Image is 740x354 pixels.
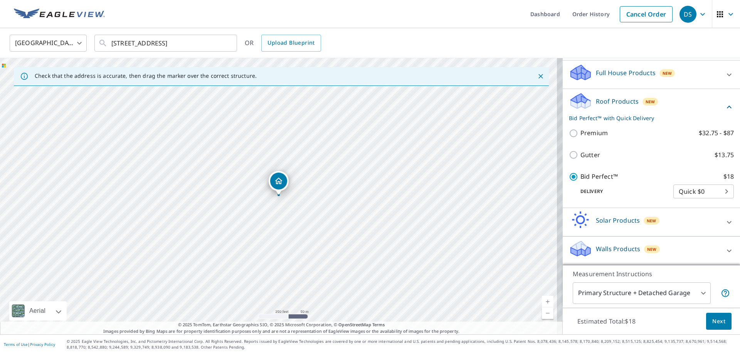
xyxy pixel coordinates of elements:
a: Terms [372,322,385,327]
span: New [647,246,657,252]
div: Walls ProductsNew [569,240,734,262]
p: $18 [723,172,734,181]
div: Roof ProductsNewBid Perfect™ with Quick Delivery [569,92,734,122]
p: © 2025 Eagle View Technologies, Inc. and Pictometry International Corp. All Rights Reserved. Repo... [67,339,736,350]
span: Your report will include the primary structure and a detached garage if one exists. [721,289,730,298]
p: Premium [580,128,608,138]
p: | [4,342,55,347]
a: Terms of Use [4,342,28,347]
button: Close [536,71,546,81]
p: Roof Products [596,97,639,106]
div: Primary Structure + Detached Garage [573,282,711,304]
div: [GEOGRAPHIC_DATA] [10,32,87,54]
div: OR [245,35,321,52]
div: DS [679,6,696,23]
div: Aerial [9,301,67,320]
p: Measurement Instructions [573,269,730,279]
a: Cancel Order [620,6,673,22]
a: Privacy Policy [30,342,55,347]
p: Bid Perfect™ with Quick Delivery [569,114,725,122]
p: Delivery [569,188,673,195]
a: OpenStreetMap [338,322,371,327]
a: Current Level 17, Zoom Out [542,307,553,319]
div: Solar ProductsNew [569,211,734,233]
input: Search by address or latitude-longitude [111,32,221,54]
span: New [647,218,656,224]
p: Solar Products [596,216,640,225]
div: Quick $0 [673,181,734,202]
p: Bid Perfect™ [580,172,618,181]
p: Full House Products [596,68,656,77]
p: $32.75 - $87 [699,128,734,138]
p: $13.75 [715,150,734,160]
p: Gutter [580,150,600,160]
p: Check that the address is accurate, then drag the marker over the correct structure. [35,72,257,79]
a: Current Level 17, Zoom In [542,296,553,307]
span: New [663,70,672,76]
div: Full House ProductsNew [569,64,734,86]
img: EV Logo [14,8,105,20]
a: Upload Blueprint [261,35,321,52]
span: New [646,99,655,105]
div: Aerial [27,301,48,320]
span: Next [712,317,725,326]
button: Next [706,313,732,330]
span: © 2025 TomTom, Earthstar Geographics SIO, © 2025 Microsoft Corporation, © [178,322,385,328]
p: Estimated Total: $18 [571,313,642,330]
p: Walls Products [596,244,640,253]
div: Dropped pin, building 1, Residential property, 12617 S 41st Pl Phoenix, AZ 85044 [269,171,289,195]
span: Upload Blueprint [267,38,314,48]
